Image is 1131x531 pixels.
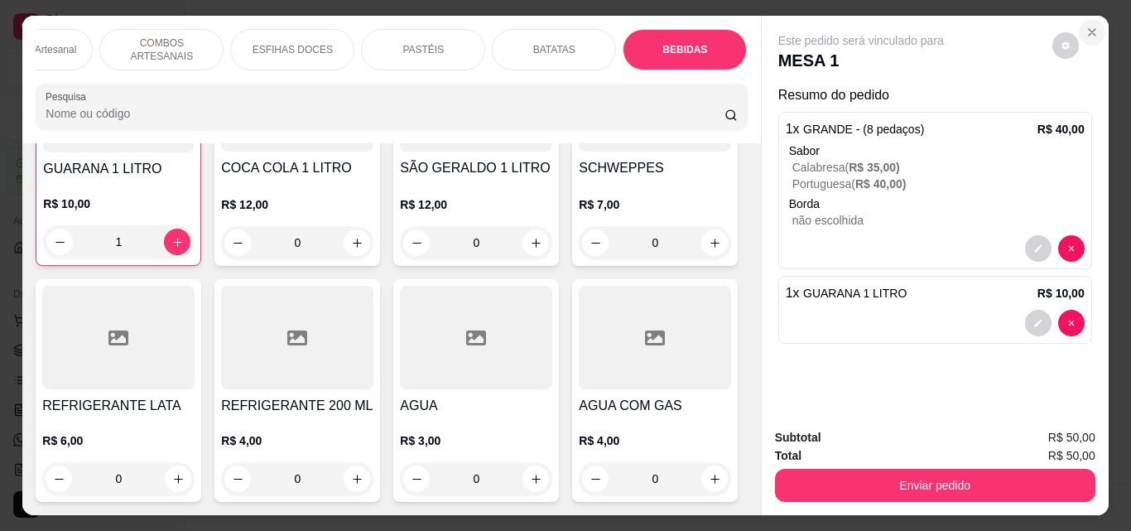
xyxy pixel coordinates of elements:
p: R$ 10,00 [1037,285,1085,302]
strong: Subtotal [775,431,821,444]
button: decrease-product-quantity [46,229,73,255]
button: decrease-product-quantity [1025,235,1052,262]
button: decrease-product-quantity [46,466,72,492]
button: decrease-product-quantity [224,466,251,492]
p: R$ 3,00 [400,432,552,449]
button: decrease-product-quantity [582,466,609,492]
p: não escolhida [792,212,1085,229]
h4: REFRIGERANTE LATA [42,396,195,416]
button: decrease-product-quantity [1025,310,1052,336]
label: Pesquisa [46,89,92,104]
p: R$ 12,00 [400,196,552,213]
div: Sabor [789,142,1085,159]
span: R$ 35,00 ) [849,161,900,174]
span: R$ 50,00 [1048,428,1095,447]
button: decrease-product-quantity [1052,32,1079,59]
button: decrease-product-quantity [582,229,609,256]
p: MESA 1 [778,49,944,72]
button: increase-product-quantity [164,229,190,255]
span: R$ 50,00 [1048,447,1095,465]
span: GRANDE - (8 pedaços) [803,123,924,136]
p: COMBOS ARTESANAIS [113,36,209,63]
p: BATATAS [533,43,575,56]
button: decrease-product-quantity [403,466,430,492]
p: 1 x [786,283,907,303]
h4: SÃO GERALDO 1 LITRO [400,158,552,178]
p: Portuguesa ( [792,176,1085,192]
span: GUARANA 1 LITRO [803,287,907,300]
p: Resumo do pedido [778,85,1092,105]
button: decrease-product-quantity [1058,235,1085,262]
p: Calabresa ( [792,159,1085,176]
p: R$ 12,00 [221,196,373,213]
p: PASTÉIS [402,43,444,56]
p: R$ 6,00 [42,432,195,449]
button: Close [1079,19,1105,46]
p: R$ 40,00 [1037,121,1085,138]
p: Borda [789,196,1085,212]
p: R$ 4,00 [221,432,373,449]
h4: COCA COLA 1 LITRO [221,158,373,178]
h4: AGUA [400,396,552,416]
p: BEBIDAS [662,43,707,56]
button: increase-product-quantity [522,229,549,256]
button: increase-product-quantity [165,466,191,492]
button: increase-product-quantity [701,229,728,256]
p: R$ 10,00 [43,196,194,212]
button: decrease-product-quantity [224,229,251,256]
strong: Total [775,449,801,462]
p: 1 x [786,119,925,139]
button: increase-product-quantity [701,466,728,492]
h4: REFRIGERANTE 200 ML [221,396,373,416]
h4: SCHWEPPES [579,158,731,178]
input: Pesquisa [46,105,724,122]
button: increase-product-quantity [344,466,370,492]
h4: AGUA COM GAS [579,396,731,416]
button: increase-product-quantity [344,229,370,256]
h4: GUARANA 1 LITRO [43,159,194,179]
button: Enviar pedido [775,469,1095,502]
button: decrease-product-quantity [403,229,430,256]
span: R$ 40,00 ) [855,177,907,191]
p: R$ 4,00 [579,432,731,449]
p: Este pedido será vinculado para [778,32,944,49]
button: increase-product-quantity [522,466,549,492]
p: R$ 7,00 [579,196,731,213]
p: ESFIHAS DOCES [253,43,333,56]
button: decrease-product-quantity [1058,310,1085,336]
